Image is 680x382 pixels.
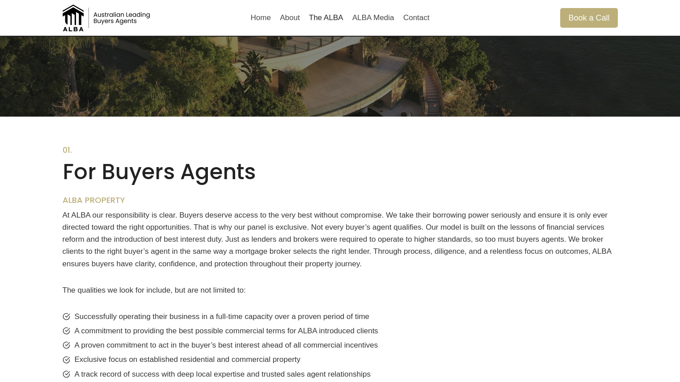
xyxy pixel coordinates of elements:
[275,7,304,29] a: About
[560,8,617,27] a: Book a Call
[75,353,301,365] span: Exclusive focus on established residential and commercial property
[63,284,618,296] p: The qualities we look for include, but are not limited to:
[63,209,618,270] p: At ALBA our responsibility is clear. Buyers deserve access to the very best without compromise. W...
[75,368,371,380] span: A track record of success with deep local expertise and trusted sales agent relationships
[75,339,378,351] span: A proven commitment to act in the buyer’s best interest ahead of all commercial incentives
[246,7,275,29] a: Home
[63,195,618,205] h6: ALBA PROPERTY
[63,4,152,31] img: Australian Leading Buyers Agents
[75,311,370,323] span: Successfully operating their business in a full-time capacity over a proven period of time
[304,7,348,29] a: The ALBA
[399,7,434,29] a: Contact
[75,325,378,337] span: A commitment to providing the best possible commercial terms for ALBA introduced clients
[63,159,618,185] h2: For Buyers Agents
[348,7,399,29] a: ALBA Media
[246,7,434,29] nav: Primary Navigation
[63,145,618,155] h6: 01.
